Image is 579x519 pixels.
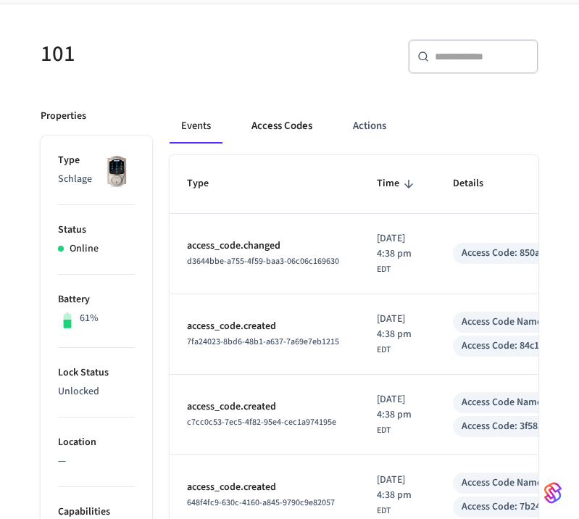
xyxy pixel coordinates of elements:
button: Actions [341,109,398,144]
p: access_code.created [187,399,342,415]
span: [DATE] 4:38 pm [377,312,418,342]
p: — [58,454,135,469]
p: access_code.created [187,480,342,495]
p: Unlocked [58,384,135,399]
span: 648f4fc9-630c-4160-a845-9790c9e82057 [187,497,335,509]
span: [DATE] 4:38 pm [377,473,418,503]
span: [DATE] 4:38 pm [377,231,418,262]
span: Details [453,173,502,195]
div: ant example [170,109,538,144]
span: 7fa24023-8bd6-48b1-a637-7a69e7eb1215 [187,336,339,348]
p: Online [70,241,99,257]
div: America/New_York [377,312,418,357]
p: Status [58,223,135,238]
p: access_code.changed [187,238,342,254]
p: Properties [41,109,86,124]
span: EDT [377,344,391,357]
span: c7cc0c53-7ec5-4f82-95e4-cec1a974195e [187,416,336,428]
h5: 101 [41,39,281,69]
img: Schlage Sense Smart Deadbolt with Camelot Trim, Front [99,153,135,189]
button: Events [170,109,222,144]
p: access_code.created [187,319,342,334]
span: EDT [377,424,391,437]
div: America/New_York [377,473,418,518]
span: d3644bbe-a755-4f59-baa3-06c06c169630 [187,255,339,267]
div: America/New_York [377,392,418,437]
p: Type [58,153,135,168]
span: EDT [377,505,391,518]
p: Battery [58,292,135,307]
p: Schlage [58,172,135,187]
div: America/New_York [377,231,418,276]
span: [DATE] 4:38 pm [377,392,418,423]
span: EDT [377,263,391,276]
img: SeamLogoGradient.69752ec5.svg [544,481,562,505]
p: Lock Status [58,365,135,381]
span: Time [377,173,418,195]
p: 61% [80,311,99,326]
p: Location [58,435,135,450]
button: Access Codes [240,109,324,144]
span: Type [187,173,228,195]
